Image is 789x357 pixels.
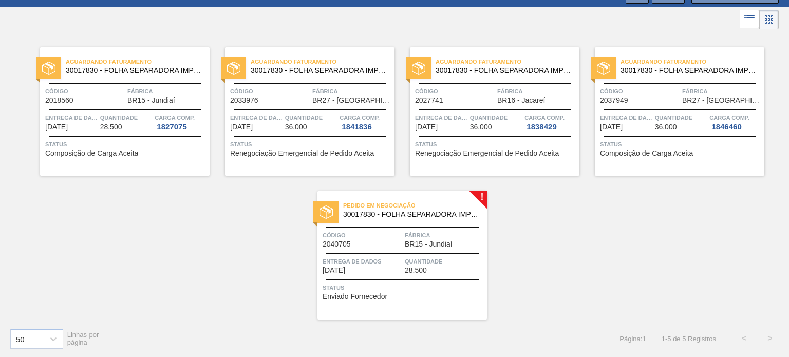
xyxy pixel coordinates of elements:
font: Registros [688,335,716,343]
font: Quantidade [100,115,138,121]
span: Renegociação Emergencial de Pedido Aceita [230,149,374,157]
font: Quantidade [470,115,508,121]
font: 36.000 [285,123,307,131]
span: Entrega de dados [230,112,283,123]
span: Status [323,283,484,293]
img: status [412,62,425,75]
a: Carga Comp.1841836 [340,112,392,131]
font: [DATE] [415,123,438,131]
span: 30017830 - FOLHA SEPARADORA IMPERMEÁVEL [621,67,756,74]
span: 36.000 [655,123,677,131]
font: 30017830 - FOLHA SEPARADORA IMPERMEÁVEL [436,66,603,74]
font: [DATE] [45,123,68,131]
span: Aguardando Faturamento [621,57,764,67]
font: Código [323,232,346,238]
span: Entrega de dados [45,112,98,123]
font: Renegociação Emergencial de Pedido Aceita [230,149,374,157]
span: Carga Comp. [340,112,380,123]
font: Carga Comp. [709,115,749,121]
font: Fábrica [405,232,430,238]
font: Entrega de dados [45,115,104,121]
img: status [320,205,333,219]
a: Carga Comp.1846460 [709,112,762,131]
font: 1846460 [711,122,741,131]
span: Composição de Carga Aceita [600,149,693,157]
font: BR27 - [GEOGRAPHIC_DATA] [312,96,411,104]
font: 50 [16,334,25,343]
span: 10/10/2025 [230,123,253,131]
font: Código [600,88,623,95]
img: status [227,62,240,75]
span: Entrega de dados [323,256,402,267]
span: 30017830 - FOLHA SEPARADORA IMPERMEÁVEL [251,67,386,74]
font: Status [600,141,622,147]
font: < [742,334,746,343]
font: Quantidade [655,115,692,121]
span: Aguardando Faturamento [436,57,579,67]
span: Status [415,139,577,149]
font: BR15 - Jundiaí [127,96,175,104]
font: 2018560 [45,96,73,104]
font: - [665,335,667,343]
div: Visão em Lista [740,10,759,29]
font: Enviado Fornecedor [323,292,387,300]
font: 5 [682,335,686,343]
span: Renegociação Emergencial de Pedido Aceita [415,149,559,157]
font: Aguardando Faturamento [621,59,706,65]
font: Entrega de dados [415,115,474,121]
font: Status [230,141,252,147]
span: 07/10/2025 [45,123,68,131]
font: 1841836 [342,122,371,131]
a: statusAguardando Faturamento30017830 - FOLHA SEPARADORA IMPERMEÁVELCódigo2033976FábricaBR27 - [GE... [210,47,394,176]
span: 2033976 [230,97,258,104]
span: 30017830 - FOLHA SEPARADORA IMPERMEÁVEL [343,211,479,218]
span: Pedido em Negociação [343,200,487,211]
font: Pedido em Negociação [343,202,416,209]
span: BR27 - Nova Minas [312,97,392,104]
font: Entrega de dados [600,115,659,121]
font: Status [45,141,67,147]
font: Status [415,141,437,147]
font: Carga Comp. [155,115,195,121]
span: Fábrica [682,86,762,97]
a: statusAguardando Faturamento30017830 - FOLHA SEPARADORA IMPERMEÁVELCódigo2018560FábricaBR15 - Jun... [25,47,210,176]
a: Carga Comp.1838429 [524,112,577,131]
span: 36.000 [470,123,492,131]
font: Carga Comp. [340,115,380,121]
span: Aguardando Faturamento [251,57,394,67]
span: Código [323,230,402,240]
span: 2037949 [600,97,628,104]
font: Fábrica [497,88,523,95]
font: 2040705 [323,240,351,248]
span: Código [600,86,680,97]
span: 12/11/2025 [323,267,345,274]
font: Fábrica [127,88,153,95]
span: Código [415,86,495,97]
span: BR15 - Jundiaí [405,240,453,248]
span: Entrega de dados [600,112,652,123]
a: statusAguardando Faturamento30017830 - FOLHA SEPARADORA IMPERMEÁVELCódigo2027741FábricaBR16 - Jac... [394,47,579,176]
font: 28.500 [405,266,427,274]
button: > [757,326,783,351]
span: 28.500 [405,267,427,274]
img: status [42,62,55,75]
font: Código [415,88,438,95]
font: Fábrica [682,88,708,95]
font: Entrega de dados [230,115,289,121]
font: Composição de Carga Aceita [600,149,693,157]
font: Quantidade [285,115,323,121]
font: 1827075 [157,122,186,131]
font: : [641,335,643,343]
div: Visão em Cartões [759,10,779,29]
img: status [597,62,610,75]
font: 1 [642,335,646,343]
span: 30017830 - FOLHA SEPARADORA IMPERMEÁVEL [66,67,201,74]
button: < [731,326,757,351]
span: 2018560 [45,97,73,104]
font: Código [45,88,68,95]
font: [DATE] [600,123,623,131]
span: Aguardando Faturamento [66,57,210,67]
font: 30017830 - FOLHA SEPARADORA IMPERMEÁVEL [66,66,233,74]
span: BR27 - Nova Minas [682,97,762,104]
